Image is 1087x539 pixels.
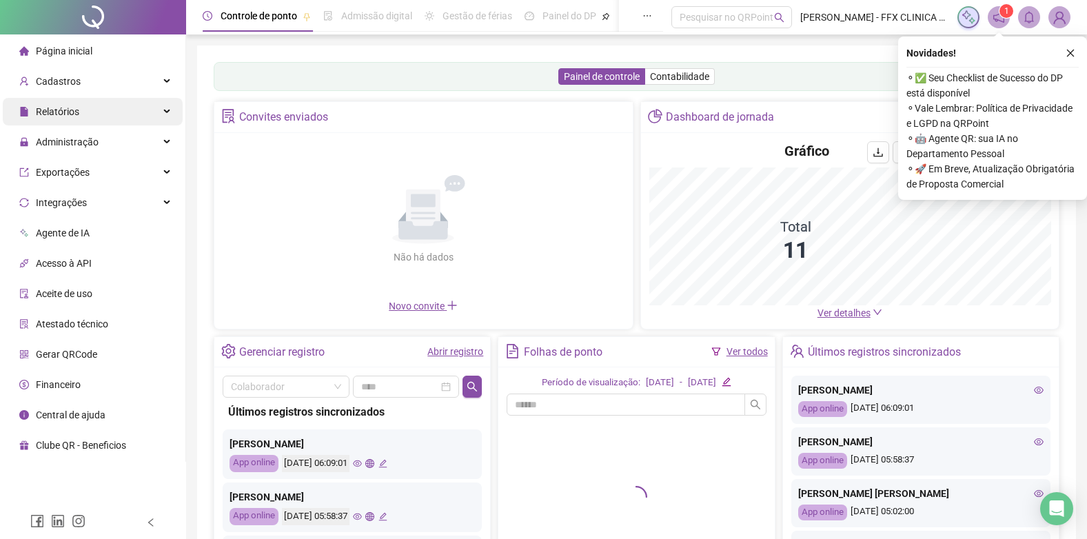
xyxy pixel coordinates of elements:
[1034,385,1044,395] span: eye
[282,455,349,472] div: [DATE] 06:09:01
[36,227,90,238] span: Agente de IA
[30,514,44,528] span: facebook
[622,482,652,512] span: loading
[906,131,1079,161] span: ⚬ 🤖 Agente QR: sua IA no Departamento Pessoal
[19,380,29,389] span: dollar
[906,161,1079,192] span: ⚬ 🚀 Em Breve, Atualização Obrigatória de Proposta Comercial
[323,11,333,21] span: file-done
[303,12,311,21] span: pushpin
[505,344,520,358] span: file-text
[19,349,29,359] span: qrcode
[19,167,29,177] span: export
[993,11,1005,23] span: notification
[774,12,784,23] span: search
[790,344,804,358] span: team
[341,10,412,21] span: Admissão digital
[800,10,949,25] span: [PERSON_NAME] - FFX CLINICA MEDICA E ODONTOLÓGICA LTDA
[36,440,126,451] span: Clube QR - Beneficios
[36,318,108,329] span: Atestado técnico
[353,459,362,468] span: eye
[999,4,1013,18] sup: 1
[750,399,761,410] span: search
[221,109,236,123] span: solution
[239,105,328,129] div: Convites enviados
[353,512,362,521] span: eye
[798,505,1044,520] div: [DATE] 05:02:00
[798,453,847,469] div: App online
[19,107,29,116] span: file
[784,141,829,161] h4: Gráfico
[36,106,79,117] span: Relatórios
[467,381,478,392] span: search
[19,319,29,329] span: solution
[239,340,325,364] div: Gerenciar registro
[817,307,882,318] a: Ver detalhes down
[19,410,29,420] span: info-circle
[51,514,65,528] span: linkedin
[360,250,487,265] div: Não há dados
[727,346,768,357] a: Ver todos
[648,109,662,123] span: pie-chart
[906,101,1079,131] span: ⚬ Vale Lembrar: Política de Privacidade e LGPD na QRPoint
[228,403,476,420] div: Últimos registros sincronizados
[961,10,976,25] img: sparkle-icon.fc2bf0ac1784a2077858766a79e2daf3.svg
[221,344,236,358] span: setting
[1049,7,1070,28] img: 7697
[36,76,81,87] span: Cadastros
[19,137,29,147] span: lock
[378,459,387,468] span: edit
[282,508,349,525] div: [DATE] 05:58:37
[542,10,596,21] span: Painel do DP
[666,105,774,129] div: Dashboard de jornada
[722,377,731,386] span: edit
[36,136,99,148] span: Administração
[1034,489,1044,498] span: eye
[425,11,434,21] span: sun
[642,11,652,21] span: ellipsis
[378,512,387,521] span: edit
[36,288,92,299] span: Aceite de uso
[36,45,92,57] span: Página inicial
[798,505,847,520] div: App online
[36,197,87,208] span: Integrações
[798,401,847,417] div: App online
[798,486,1044,501] div: [PERSON_NAME] [PERSON_NAME]
[798,434,1044,449] div: [PERSON_NAME]
[798,383,1044,398] div: [PERSON_NAME]
[808,340,961,364] div: Últimos registros sincronizados
[389,301,458,312] span: Novo convite
[711,347,721,356] span: filter
[798,401,1044,417] div: [DATE] 06:09:01
[365,512,374,521] span: global
[1023,11,1035,23] span: bell
[221,10,297,21] span: Controle de ponto
[873,147,884,158] span: download
[36,349,97,360] span: Gerar QRCode
[230,455,278,472] div: App online
[19,440,29,450] span: gift
[230,508,278,525] div: App online
[230,436,475,451] div: [PERSON_NAME]
[1040,492,1073,525] div: Open Intercom Messenger
[542,376,640,390] div: Período de visualização:
[798,453,1044,469] div: [DATE] 05:58:37
[19,198,29,207] span: sync
[906,45,956,61] span: Novidades !
[688,376,716,390] div: [DATE]
[1004,6,1009,16] span: 1
[19,46,29,56] span: home
[427,346,483,357] a: Abrir registro
[19,289,29,298] span: audit
[365,459,374,468] span: global
[524,340,602,364] div: Folhas de ponto
[230,489,475,505] div: [PERSON_NAME]
[1034,437,1044,447] span: eye
[447,300,458,311] span: plus
[19,77,29,86] span: user-add
[36,379,81,390] span: Financeiro
[36,409,105,420] span: Central de ajuda
[146,518,156,527] span: left
[443,10,512,21] span: Gestão de férias
[36,258,92,269] span: Acesso à API
[1066,48,1075,58] span: close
